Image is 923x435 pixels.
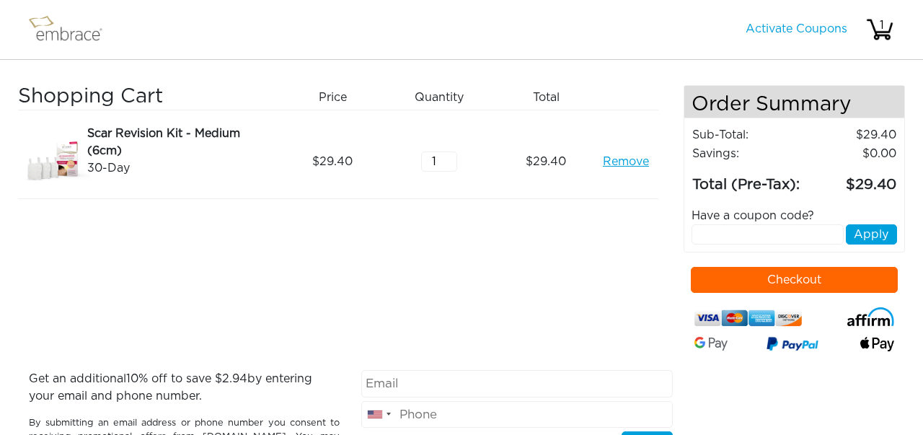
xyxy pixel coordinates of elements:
p: Get an additional % off to save $ by entering your email and phone number. [29,370,340,405]
img: 26525890-8dcd-11e7-bd72-02e45ca4b85b.jpeg [18,125,90,198]
a: 1 [865,23,894,35]
div: Price [285,85,392,110]
h3: Shopping Cart [18,85,274,110]
h4: Order Summary [684,86,905,118]
div: United States: +1 [362,402,395,428]
td: 0.00 [805,144,897,163]
span: 29.40 [312,153,353,170]
div: Total [498,85,605,110]
div: 30-Day [87,159,274,177]
td: 29.40 [805,126,897,144]
img: fullApplePay.png [860,337,894,351]
button: Checkout [691,267,898,293]
img: credit-cards.png [694,307,802,330]
img: affirm-logo.svg [847,307,894,326]
span: 10 [126,373,138,385]
td: Savings : [692,144,805,163]
td: Sub-Total: [692,126,805,144]
img: paypal-v3.png [767,334,819,356]
a: Activate Coupons [746,23,847,35]
td: 29.40 [805,163,897,196]
span: 29.40 [526,153,566,170]
button: Apply [846,224,897,245]
img: logo.png [25,12,119,48]
input: Email [361,370,672,397]
img: cart [865,15,894,44]
span: Quantity [415,89,464,106]
div: Scar Revision Kit - Medium (6cm) [87,125,274,159]
img: Google-Pay-Logo.svg [694,337,728,350]
td: Total (Pre-Tax): [692,163,805,196]
input: Phone [361,401,672,429]
div: 1 [867,17,896,34]
span: 2.94 [222,373,247,385]
a: Remove [603,153,649,170]
div: Have a coupon code? [681,207,909,224]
